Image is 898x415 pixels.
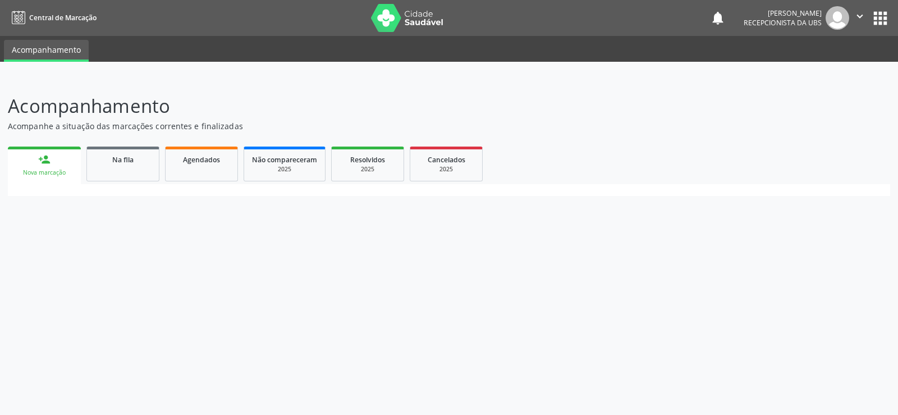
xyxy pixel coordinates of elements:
button:  [849,6,870,30]
div: 2025 [252,165,317,174]
span: Agendados [183,155,220,165]
button: apps [870,8,890,28]
p: Acompanhe a situação das marcações correntes e finalizadas [8,120,625,132]
span: Resolvidos [350,155,385,165]
a: Central de Marcação [8,8,97,27]
div: 2025 [340,165,396,174]
span: Não compareceram [252,155,317,165]
p: Acompanhamento [8,92,625,120]
div: Nova marcação [16,168,73,177]
div: person_add [38,153,51,166]
span: Recepcionista da UBS [744,18,822,28]
img: img [826,6,849,30]
a: Acompanhamento [4,40,89,62]
div: [PERSON_NAME] [744,8,822,18]
span: Cancelados [428,155,465,165]
button: notifications [710,10,726,26]
span: Na fila [112,155,134,165]
div: 2025 [418,165,474,174]
span: Central de Marcação [29,13,97,22]
i:  [854,10,866,22]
